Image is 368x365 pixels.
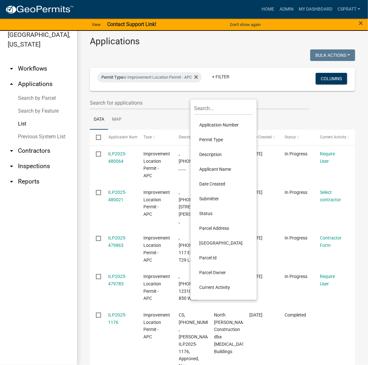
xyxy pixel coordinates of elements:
datatable-header-cell: Application Number [102,130,137,145]
a: View [89,19,103,30]
a: Require User [320,151,335,164]
span: Improvement Location Permit - APC [144,235,170,262]
button: Bulk Actions [310,49,355,61]
a: ILP2025-479785 [108,274,127,286]
span: In Progress [285,274,307,279]
a: My Dashboard [296,3,335,15]
span: × [359,19,363,28]
li: Parcel Id [194,251,253,265]
datatable-header-cell: Date Created [243,130,278,145]
li: Status [194,206,253,221]
a: Contractor Form [320,235,342,248]
span: In Progress [285,235,307,240]
datatable-header-cell: Status [278,130,314,145]
i: arrow_drop_down [8,147,15,155]
span: Improvement Location Permit - APC [144,151,170,178]
span: , 029-053-108, 117 EMS T29 LN, , , , [179,235,218,262]
span: Current Activity [320,135,347,139]
span: Status [285,135,296,139]
input: Search... [194,102,253,115]
li: Parcel Address [194,221,253,236]
li: Application Number [194,118,253,133]
span: Improvement Location Permit - APC [144,190,170,217]
a: Require User [320,274,335,286]
datatable-header-cell: Type [137,130,173,145]
li: [GEOGRAPHIC_DATA] [194,236,253,251]
i: arrow_drop_up [8,80,15,88]
a: ILP2025-480021 [108,190,127,202]
a: Home [259,3,277,15]
span: 09/17/2025 [249,312,262,317]
button: Don't show again [227,19,263,30]
input: Search for applications [90,96,309,109]
button: Close [359,19,363,27]
span: Date Created [249,135,272,139]
datatable-header-cell: Select [90,130,102,145]
a: Select contractor [320,190,341,202]
span: Type [144,135,152,139]
span: Completed [285,312,306,317]
span: In Progress [285,151,307,156]
li: Applicant Name [194,162,253,177]
li: Permit Type [194,133,253,147]
a: ILP2025-479863 [108,235,127,248]
datatable-header-cell: Current Activity [314,130,349,145]
div: is Improvement Location Permit - APC [98,72,202,83]
i: arrow_drop_down [8,162,15,170]
h3: Applications [90,36,355,47]
span: , 023-024-007.A, 12310 N 850 W, , , , [179,274,222,301]
a: ILP2025-480064 [108,151,127,164]
strong: Contact Support Link! [107,21,156,27]
span: Improvement Location Permit - APC [144,312,170,339]
a: cspratt [335,3,363,15]
a: Data [90,109,108,130]
span: Improvement Location Permit - APC [144,274,170,301]
button: Columns [316,73,347,84]
a: ILP2025-1176 [108,312,127,325]
datatable-header-cell: Description [173,130,208,145]
li: Date Created [194,177,253,192]
a: + Filter [207,71,235,83]
span: Permit Type [101,75,123,80]
span: North Webster Construction dba Pacemaker Buildings [214,312,248,354]
span: , 025-143-003.BAA, , , , , [179,151,227,171]
span: Application Number [108,135,143,139]
span: In Progress [285,190,307,195]
li: Description [194,147,253,162]
span: , 005-110-054, 6402 E MCKENNA RD LOT 99, , , , [179,190,218,224]
a: Admin [277,3,296,15]
i: arrow_drop_down [8,65,15,73]
span: Description [179,135,198,139]
li: Submitter [194,192,253,206]
li: Parcel Owner [194,265,253,280]
a: Map [108,109,125,130]
i: arrow_drop_down [8,178,15,186]
li: Current Activity [194,280,253,295]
